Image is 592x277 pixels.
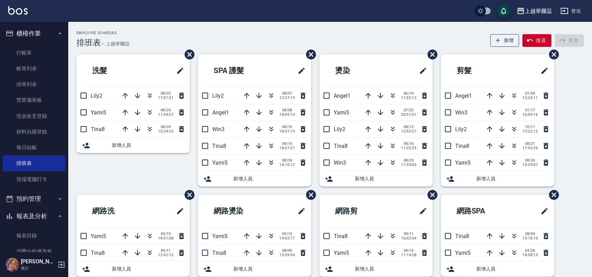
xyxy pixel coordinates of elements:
[179,185,196,205] span: 刪除班表
[476,175,549,182] span: 新增人員
[334,250,349,256] span: Yami5
[3,171,66,187] a: 現場電腦打卡
[522,34,551,47] button: 復原
[355,265,427,273] span: 新增人員
[76,38,101,47] h3: 排班表
[212,160,228,166] span: Yami5
[455,250,471,256] span: Yami5
[544,185,560,205] span: 刪除班表
[279,91,295,96] span: 08/07
[101,40,130,47] h6: — 上越華爾茲
[279,158,295,163] span: 08/24
[279,146,295,150] span: 18:57:21
[401,112,416,117] span: 20:51:01
[158,96,173,100] span: 17:07:31
[3,92,66,108] a: 營業儀表板
[158,91,173,96] span: 08/23
[3,108,66,124] a: 現金收支登錄
[203,199,274,223] h2: 網路燙染
[233,175,306,182] span: 新增人員
[522,91,538,96] span: 01/09
[91,126,105,133] span: Tina8
[158,236,173,240] span: 18:51:58
[401,91,416,96] span: 06/14
[455,233,469,239] span: Tina8
[158,108,173,112] span: 08/24
[522,96,538,100] span: 12:20:11
[3,45,66,61] a: 打帳單
[203,58,274,83] h2: SPA 護髮
[212,109,229,116] span: Angel1
[301,44,317,65] span: 刪除班表
[401,248,416,253] span: 08/16
[441,171,554,186] div: 新增人員
[212,233,228,239] span: Yami5
[293,203,306,219] span: 修改班表的標題
[446,58,509,83] h2: 剪髮
[522,232,538,236] span: 08/04
[401,146,416,150] span: 11:03:33
[522,129,538,134] span: 19:22:12
[522,248,538,253] span: 03/26
[8,6,28,15] img: Logo
[3,77,66,92] a: 掛單列表
[455,143,469,149] span: Tina8
[3,140,66,155] a: 每日結帳
[319,261,433,277] div: 新增人員
[112,265,184,273] span: 新增人員
[3,61,66,77] a: 帳單列表
[158,129,173,134] span: 15:24:25
[334,233,348,239] span: Tina8
[422,185,438,205] span: 刪除班表
[3,124,66,140] a: 材料自購登錄
[3,155,66,171] a: 排班表
[334,143,348,149] span: Tina8
[522,112,538,117] span: 16:09:16
[522,125,538,129] span: 10/11
[455,109,467,116] span: Win3
[355,175,427,182] span: 新增人員
[198,261,311,277] div: 新增人員
[198,171,311,186] div: 新增人員
[76,31,129,35] h2: Employee Schedule
[279,108,295,112] span: 08/08
[415,203,427,219] span: 修改班表的標題
[3,190,66,208] button: 預約管理
[279,163,295,167] span: 14:10:12
[441,261,554,277] div: 新增人員
[401,232,416,236] span: 08/11
[279,253,295,257] span: 15:59:54
[82,199,148,223] h2: 網路洗
[476,265,549,273] span: 新增人員
[422,44,438,65] span: 刪除班表
[3,244,66,259] a: 消費分析儀表板
[76,261,190,277] div: 新增人員
[401,158,416,163] span: 08/23
[522,163,538,167] span: 15:29:07
[401,125,416,129] span: 08/12
[401,253,416,257] span: 11:14:28
[401,129,416,134] span: 12:53:27
[3,228,66,244] a: 報表目錄
[172,203,184,219] span: 修改班表的標題
[301,185,317,205] span: 刪除班表
[279,141,295,146] span: 08/10
[91,93,102,99] span: Lily2
[212,250,226,256] span: Tina8
[401,96,416,100] span: 11:53:12
[212,93,224,99] span: Lily2
[91,233,106,239] span: Yami5
[525,7,552,15] div: 上越華爾茲
[455,93,472,99] span: Angel1
[522,253,538,257] span: 18:58:13
[5,258,19,272] img: Person
[334,126,345,133] span: Lily2
[514,4,555,18] button: 上越華爾茲
[544,44,560,65] span: 刪除班表
[279,248,295,253] span: 08/05
[21,265,56,271] p: 會計
[3,207,66,225] button: 報表及分析
[401,108,416,112] span: 07/23
[279,232,295,236] span: 05/13
[522,141,538,146] span: 08/21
